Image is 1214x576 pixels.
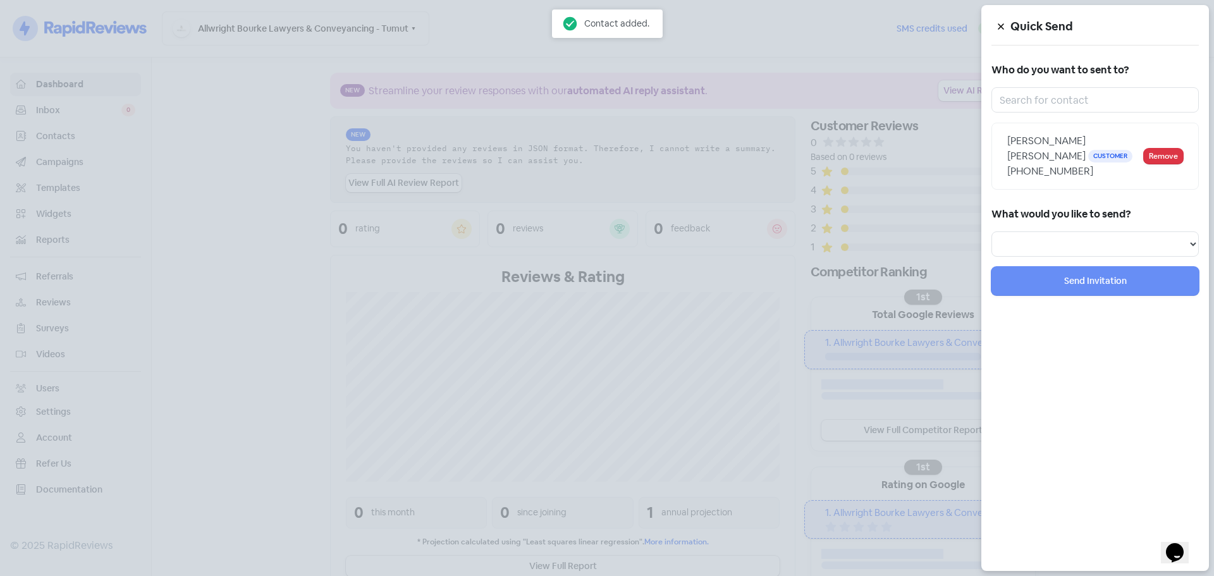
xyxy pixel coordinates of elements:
[1007,164,1144,179] div: [PHONE_NUMBER]
[1161,525,1201,563] iframe: chat widget
[991,61,1199,80] h5: Who do you want to sent to?
[991,267,1199,295] button: Send Invitation
[1144,149,1183,164] button: Remove
[1010,17,1199,36] h5: Quick Send
[991,205,1199,224] h5: What would you like to send?
[1088,150,1132,162] span: Customer
[584,16,649,30] div: Contact added.
[1007,134,1086,162] span: [PERSON_NAME] [PERSON_NAME]
[991,87,1199,113] input: Search for contact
